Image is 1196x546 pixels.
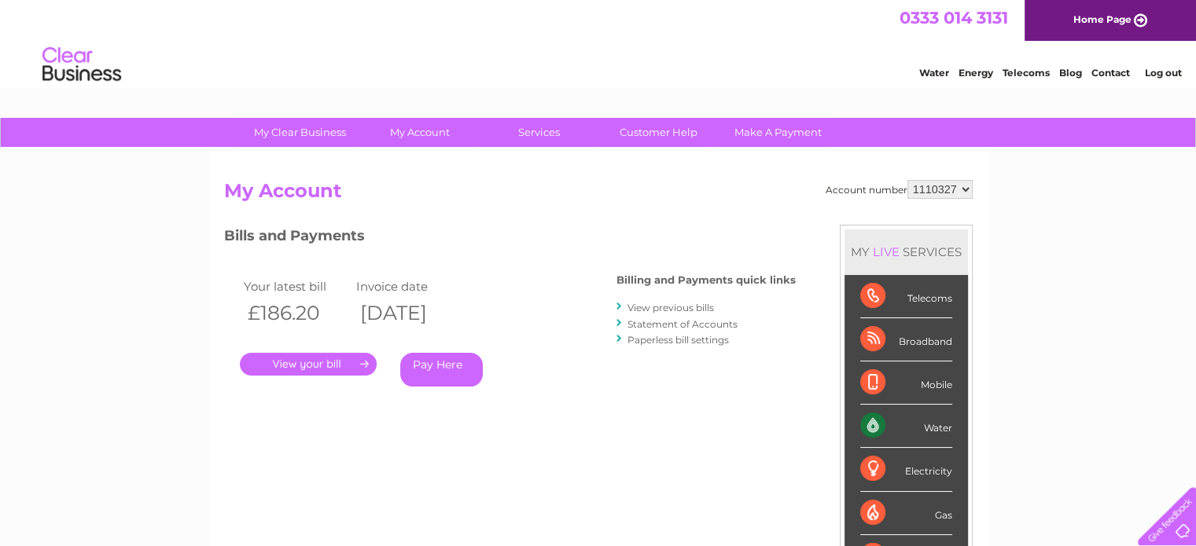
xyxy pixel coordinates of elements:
a: Services [474,118,604,147]
a: 0333 014 3131 [900,8,1008,27]
h4: Billing and Payments quick links [616,274,796,286]
a: Customer Help [594,118,723,147]
a: Log out [1144,67,1181,79]
h2: My Account [224,180,973,210]
div: MY SERVICES [845,229,968,274]
div: Mobile [860,361,952,405]
a: View previous bills [627,302,714,313]
a: Statement of Accounts [627,318,738,330]
a: Telecoms [1003,67,1050,79]
th: £186.20 [240,297,353,329]
td: Invoice date [352,276,466,297]
th: [DATE] [352,297,466,329]
a: Contact [1091,67,1130,79]
div: Clear Business is a trading name of Verastar Limited (registered in [GEOGRAPHIC_DATA] No. 3667643... [227,9,970,76]
div: Telecoms [860,275,952,318]
div: LIVE [870,244,903,259]
td: Your latest bill [240,276,353,297]
div: Electricity [860,448,952,491]
div: Account number [826,180,973,199]
a: . [240,353,377,376]
div: Water [860,405,952,448]
a: My Clear Business [235,118,365,147]
a: Water [919,67,949,79]
a: My Account [355,118,484,147]
img: logo.png [42,41,122,89]
a: Pay Here [400,353,483,387]
a: Make A Payment [713,118,843,147]
div: Gas [860,492,952,535]
h3: Bills and Payments [224,225,796,252]
div: Broadband [860,318,952,361]
a: Energy [959,67,993,79]
a: Blog [1059,67,1082,79]
a: Paperless bill settings [627,334,729,346]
